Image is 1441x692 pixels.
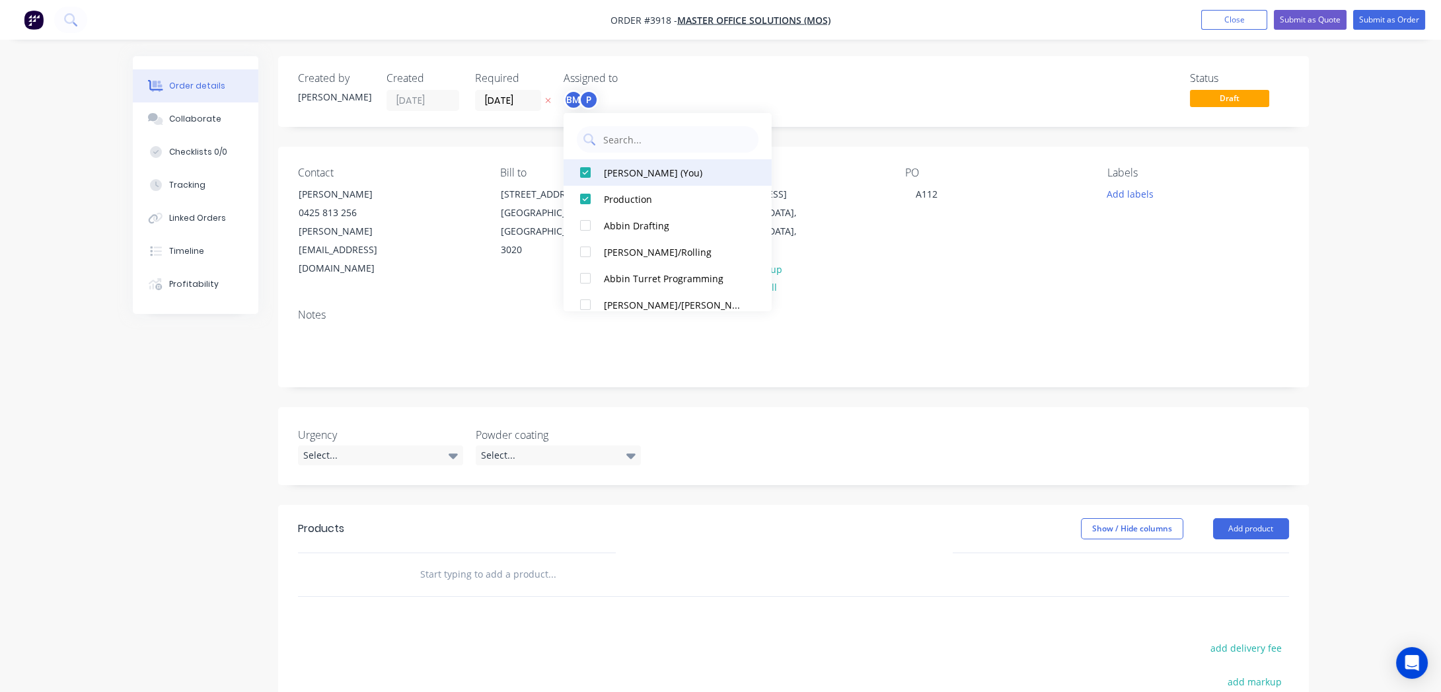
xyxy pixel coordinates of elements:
[298,72,371,85] div: Created by
[500,167,681,179] div: Bill to
[298,309,1289,321] div: Notes
[169,212,226,224] div: Linked Orders
[476,445,641,465] div: Select...
[564,291,772,318] button: [PERSON_NAME]/[PERSON_NAME]
[298,427,463,443] label: Urgency
[169,80,225,92] div: Order details
[133,169,258,202] button: Tracking
[604,192,744,206] div: Production
[604,165,744,179] div: [PERSON_NAME] (You)
[677,14,831,26] a: Master Office Solutions (MOS)
[387,72,459,85] div: Created
[564,90,583,110] div: BM
[564,159,772,186] button: [PERSON_NAME] (You)
[133,202,258,235] button: Linked Orders
[299,204,408,222] div: 0425 813 256
[169,245,204,257] div: Timeline
[287,184,420,278] div: [PERSON_NAME]0425 813 256[PERSON_NAME][EMAIL_ADDRESS][DOMAIN_NAME]
[564,212,772,239] button: Abbin Drafting
[702,167,883,179] div: Deliver to
[169,179,205,191] div: Tracking
[1107,167,1288,179] div: Labels
[564,265,772,291] button: Abbin Turret Programming
[298,521,344,537] div: Products
[169,146,227,158] div: Checklists 0/0
[476,427,641,443] label: Powder coating
[169,278,219,290] div: Profitability
[133,268,258,301] button: Profitability
[298,167,479,179] div: Contact
[1204,639,1289,657] button: add delivery fee
[905,167,1086,179] div: PO
[1213,518,1289,539] button: Add product
[579,90,599,110] div: P
[475,72,548,85] div: Required
[1081,518,1183,539] button: Show / Hide columns
[133,235,258,268] button: Timeline
[133,135,258,169] button: Checklists 0/0
[1353,10,1425,30] button: Submit as Order
[133,102,258,135] button: Collaborate
[298,90,371,104] div: [PERSON_NAME]
[298,445,463,465] div: Select...
[490,184,622,260] div: [STREET_ADDRESS][GEOGRAPHIC_DATA], [GEOGRAPHIC_DATA], 3020
[604,297,744,311] div: [PERSON_NAME]/[PERSON_NAME]
[1190,90,1269,106] span: Draft
[1274,10,1347,30] button: Submit as Quote
[299,185,408,204] div: [PERSON_NAME]
[610,14,677,26] span: Order #3918 -
[604,245,744,258] div: [PERSON_NAME]/Rolling
[564,90,599,110] button: BMP
[1396,647,1428,679] div: Open Intercom Messenger
[564,239,772,265] button: [PERSON_NAME]/Rolling
[604,271,744,285] div: Abbin Turret Programming
[564,186,772,212] button: Production
[1221,673,1289,691] button: add markup
[905,184,948,204] div: A112
[1100,184,1161,202] button: Add labels
[24,10,44,30] img: Factory
[564,72,696,85] div: Assigned to
[420,561,684,588] input: Start typing to add a product...
[299,222,408,278] div: [PERSON_NAME][EMAIL_ADDRESS][DOMAIN_NAME]
[1201,10,1267,30] button: Close
[169,113,221,125] div: Collaborate
[604,218,744,232] div: Abbin Drafting
[602,126,752,153] input: Search...
[501,204,610,259] div: [GEOGRAPHIC_DATA], [GEOGRAPHIC_DATA], 3020
[1190,72,1289,85] div: Status
[133,69,258,102] button: Order details
[501,185,610,204] div: [STREET_ADDRESS]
